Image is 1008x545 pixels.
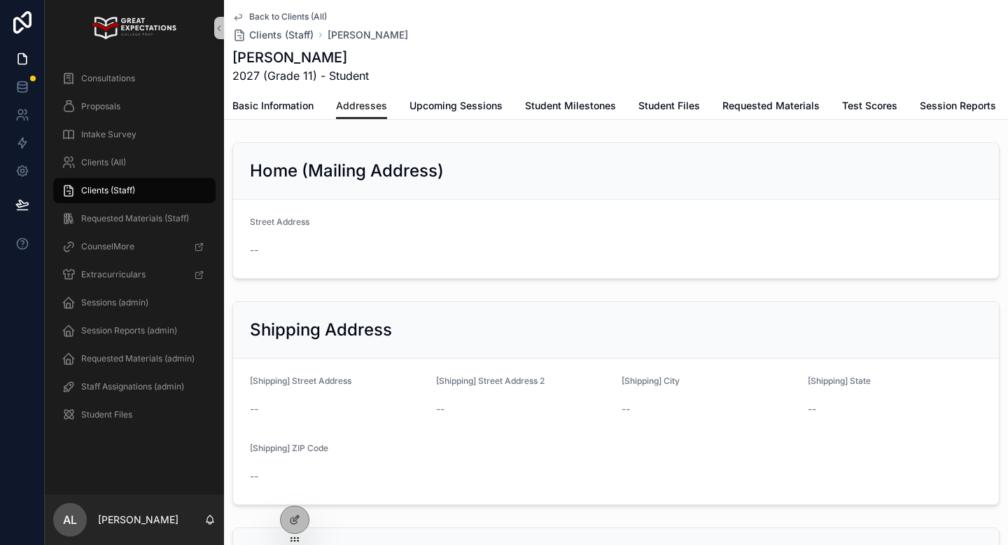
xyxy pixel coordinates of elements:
span: Addresses [336,99,387,113]
span: 2027 (Grade 11) - Student [232,67,369,84]
span: Intake Survey [81,129,136,140]
span: Requested Materials (Staff) [81,213,189,224]
span: Clients (Staff) [249,28,314,42]
span: [Shipping] City [622,375,680,386]
span: Clients (All) [81,157,126,168]
a: Proposals [53,94,216,119]
a: Clients (Staff) [232,28,314,42]
span: Clients (Staff) [81,185,135,196]
a: Addresses [336,93,387,120]
a: [PERSON_NAME] [328,28,408,42]
span: CounselMore [81,241,134,252]
a: Extracurriculars [53,262,216,287]
span: Session Reports [920,99,996,113]
a: Consultations [53,66,216,91]
a: Test Scores [842,93,897,121]
img: App logo [92,17,176,39]
span: [Shipping] Street Address [250,375,351,386]
span: -- [250,243,258,257]
span: Session Reports (admin) [81,325,177,336]
a: Sessions (admin) [53,290,216,315]
span: AL [63,511,77,528]
span: [Shipping] State [808,375,871,386]
span: -- [436,402,444,416]
a: Student Milestones [525,93,616,121]
a: Requested Materials (admin) [53,346,216,371]
span: [Shipping] Street Address 2 [436,375,545,386]
a: Staff Assignations (admin) [53,374,216,399]
a: Student Files [53,402,216,427]
a: Requested Materials (Staff) [53,206,216,231]
span: -- [250,469,258,483]
a: Session Reports [920,93,996,121]
a: Requested Materials [722,93,820,121]
h2: Shipping Address [250,319,392,341]
span: Basic Information [232,99,314,113]
span: -- [250,402,258,416]
span: Consultations [81,73,135,84]
a: Clients (Staff) [53,178,216,203]
h2: Home (Mailing Address) [250,160,444,182]
span: Staff Assignations (admin) [81,381,184,392]
span: Upcoming Sessions [409,99,503,113]
a: Clients (All) [53,150,216,175]
a: Student Files [638,93,700,121]
h1: [PERSON_NAME] [232,48,369,67]
span: Requested Materials [722,99,820,113]
span: Proposals [81,101,120,112]
span: Student Milestones [525,99,616,113]
a: Upcoming Sessions [409,93,503,121]
a: Basic Information [232,93,314,121]
span: Requested Materials (admin) [81,353,195,364]
a: CounselMore [53,234,216,259]
p: [PERSON_NAME] [98,513,178,527]
span: Student Files [638,99,700,113]
div: scrollable content [45,56,224,446]
a: Back to Clients (All) [232,11,327,22]
span: -- [808,402,816,416]
span: [Shipping] ZIP Code [250,443,328,453]
span: Student Files [81,409,132,420]
a: Session Reports (admin) [53,318,216,343]
span: Extracurriculars [81,269,146,280]
span: Test Scores [842,99,897,113]
a: Intake Survey [53,122,216,147]
span: -- [622,402,630,416]
span: Street Address [250,216,309,227]
span: Back to Clients (All) [249,11,327,22]
span: Sessions (admin) [81,297,148,308]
